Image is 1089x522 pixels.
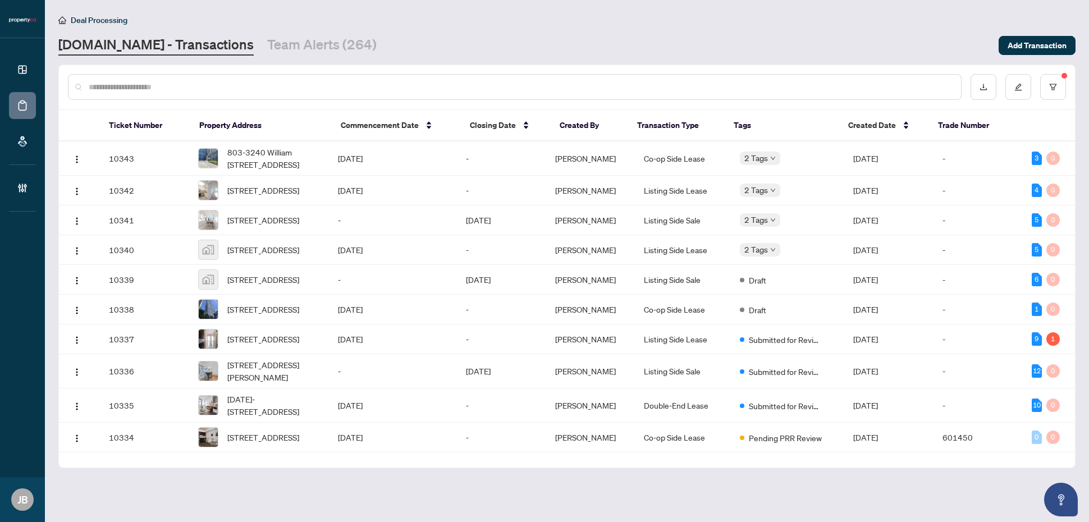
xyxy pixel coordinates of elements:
td: Double-End Lease [635,388,730,423]
img: thumbnail-img [199,210,218,230]
img: Logo [72,306,81,315]
div: 9 [1032,332,1042,346]
img: thumbnail-img [199,270,218,289]
td: [DATE] [329,235,456,265]
a: [DOMAIN_NAME] - Transactions [58,35,254,56]
span: [PERSON_NAME] [555,400,616,410]
td: Listing Side Sale [635,354,730,388]
span: [PERSON_NAME] [555,153,616,163]
div: 5 [1032,213,1042,227]
td: 10336 [100,354,189,388]
span: Submitted for Review [749,333,822,346]
div: 6 [1032,273,1042,286]
th: Created Date [839,110,930,141]
div: 0 [1046,184,1060,197]
div: 0 [1046,399,1060,412]
img: Logo [72,368,81,377]
img: logo [9,17,36,24]
button: Open asap [1044,483,1078,516]
span: down [770,217,776,223]
span: home [58,16,66,24]
img: thumbnail-img [199,329,218,349]
td: - [934,388,1023,423]
td: [DATE] [329,324,456,354]
img: Logo [72,336,81,345]
img: Logo [72,276,81,285]
span: Draft [749,304,766,316]
span: 2 Tags [744,243,768,256]
td: - [329,205,456,235]
td: [DATE] [457,354,546,388]
td: 10335 [100,388,189,423]
div: 4 [1032,184,1042,197]
button: Logo [68,396,86,414]
span: [PERSON_NAME] [555,366,616,376]
td: - [934,176,1023,205]
th: Transaction Type [628,110,725,141]
img: Logo [72,155,81,164]
span: [STREET_ADDRESS] [227,244,299,256]
span: edit [1014,83,1022,91]
td: 10334 [100,423,189,452]
span: 2 Tags [744,152,768,164]
span: [STREET_ADDRESS][PERSON_NAME] [227,359,321,383]
td: Listing Side Sale [635,205,730,235]
td: 10341 [100,205,189,235]
span: [PERSON_NAME] [555,432,616,442]
span: [STREET_ADDRESS] [227,184,299,196]
img: thumbnail-img [199,428,218,447]
div: 5 [1032,243,1042,257]
button: Logo [68,330,86,348]
td: 10343 [100,141,189,176]
button: Logo [68,300,86,318]
span: [STREET_ADDRESS] [227,214,299,226]
button: Logo [68,181,86,199]
span: Pending PRR Review [749,432,822,444]
img: thumbnail-img [199,240,218,259]
span: [STREET_ADDRESS] [227,431,299,443]
img: Logo [72,402,81,411]
img: Logo [72,217,81,226]
span: Commencement Date [341,119,419,131]
div: 0 [1046,273,1060,286]
button: download [971,74,996,100]
td: [DATE] [457,265,546,295]
div: 12 [1032,364,1042,378]
td: - [934,265,1023,295]
td: Listing Side Lease [635,176,730,205]
th: Ticket Number [100,110,190,141]
span: 2 Tags [744,184,768,196]
span: [DATE] [853,400,878,410]
div: 10 [1032,399,1042,412]
span: [DATE] [853,274,878,285]
span: [DATE] [853,304,878,314]
button: Logo [68,149,86,167]
td: Co-op Side Lease [635,141,730,176]
span: [PERSON_NAME] [555,304,616,314]
td: - [329,354,456,388]
span: down [770,187,776,193]
td: [DATE] [329,141,456,176]
span: Submitted for Review [749,365,822,378]
th: Property Address [190,110,332,141]
img: thumbnail-img [199,181,218,200]
td: [DATE] [329,388,456,423]
td: - [457,141,546,176]
td: - [934,235,1023,265]
span: [PERSON_NAME] [555,334,616,344]
span: down [770,155,776,161]
td: Listing Side Lease [635,324,730,354]
span: down [770,247,776,253]
td: Co-op Side Lease [635,423,730,452]
span: download [980,83,987,91]
td: Co-op Side Lease [635,295,730,324]
span: [PERSON_NAME] [555,215,616,225]
span: [DATE] [853,215,878,225]
div: 0 [1046,152,1060,165]
span: [DATE] [853,245,878,255]
button: Add Transaction [999,36,1076,55]
span: Deal Processing [71,15,127,25]
td: - [934,324,1023,354]
th: Trade Number [929,110,1019,141]
span: [STREET_ADDRESS] [227,303,299,315]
